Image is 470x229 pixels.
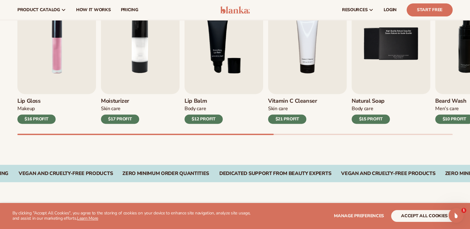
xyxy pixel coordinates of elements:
[268,115,306,124] div: $21 PROFIT
[77,215,98,221] a: Learn More
[449,208,463,223] iframe: Intercom live chat
[341,171,435,177] div: Vegan and Cruelty-Free Products
[12,211,255,221] p: By clicking "Accept All Cookies", you agree to the storing of cookies on your device to enhance s...
[352,115,390,124] div: $15 PROFIT
[391,210,458,222] button: accept all cookies
[185,106,223,112] div: Body Care
[352,98,390,105] h3: Natural Soap
[17,7,60,12] span: product catalog
[384,7,397,12] span: LOGIN
[220,6,250,14] img: logo
[268,106,317,112] div: Skin Care
[17,115,56,124] div: $16 PROFIT
[407,3,453,16] a: Start Free
[101,115,139,124] div: $17 PROFIT
[334,213,384,219] span: Manage preferences
[219,171,331,177] div: DEDICATED SUPPORT FROM BEAUTY EXPERTS
[101,106,139,112] div: Skin Care
[76,7,111,12] span: How It Works
[185,115,223,124] div: $12 PROFIT
[17,106,56,112] div: Makeup
[17,98,56,105] h3: Lip Gloss
[101,98,139,105] h3: Moisturizer
[18,171,112,177] div: VEGAN AND CRUELTY-FREE PRODUCTS
[352,106,390,112] div: Body Care
[334,210,384,222] button: Manage preferences
[268,98,317,105] h3: Vitamin C Cleanser
[461,208,466,213] span: 1
[185,98,223,105] h3: Lip Balm
[122,171,209,177] div: ZERO MINIMUM ORDER QUANTITIES
[121,7,138,12] span: pricing
[342,7,367,12] span: resources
